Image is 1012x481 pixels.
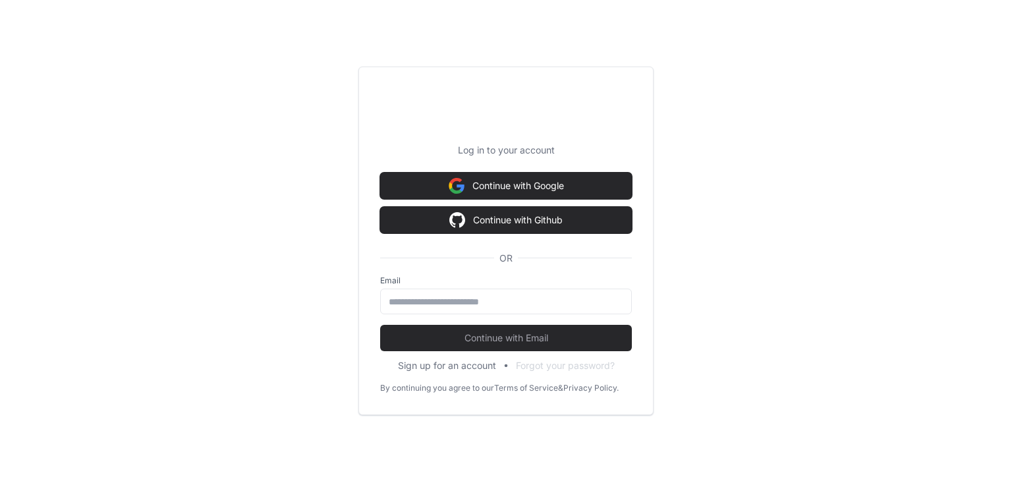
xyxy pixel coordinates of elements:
img: Sign in with google [449,173,464,199]
button: Continue with Google [380,173,632,199]
a: Terms of Service [494,383,558,393]
button: Sign up for an account [398,359,496,372]
img: Sign in with google [449,207,465,233]
a: Privacy Policy. [563,383,619,393]
div: & [558,383,563,393]
button: Continue with Github [380,207,632,233]
button: Continue with Email [380,325,632,351]
span: Continue with Email [380,331,632,345]
p: Log in to your account [380,144,632,157]
span: OR [494,252,518,265]
button: Forgot your password? [516,359,615,372]
label: Email [380,275,632,286]
div: By continuing you agree to our [380,383,494,393]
